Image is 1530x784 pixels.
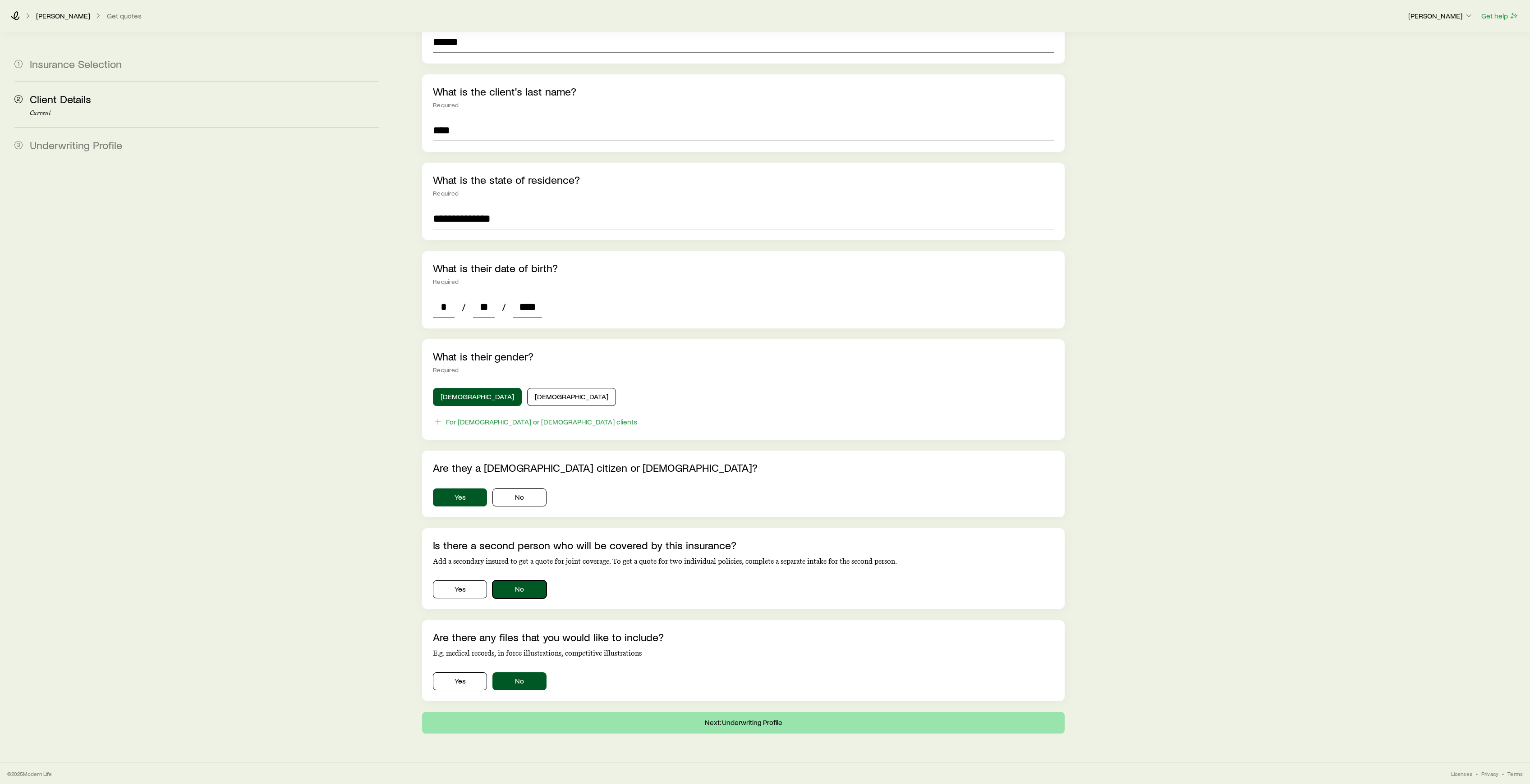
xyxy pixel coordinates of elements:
[433,580,487,598] button: Yes
[14,60,23,68] span: 1
[492,580,547,598] button: No
[14,141,23,149] span: 3
[36,11,90,20] p: [PERSON_NAME]
[433,101,1053,109] div: Required
[433,417,638,427] button: For [DEMOGRAPHIC_DATA] or [DEMOGRAPHIC_DATA] clients
[433,190,1053,197] div: Required
[433,388,522,406] button: [DEMOGRAPHIC_DATA]
[1451,770,1472,777] a: Licenses
[1476,770,1478,777] span: •
[30,92,91,105] span: Client Details
[14,95,23,103] span: 2
[492,672,547,690] button: No
[433,278,1053,285] div: Required
[1408,11,1474,22] button: [PERSON_NAME]
[492,488,547,506] button: No
[433,631,1053,643] p: Are there any files that you would like to include?
[446,417,637,426] div: For [DEMOGRAPHIC_DATA] or [DEMOGRAPHIC_DATA] clients
[433,672,487,690] button: Yes
[433,262,1053,274] p: What is their date of birth?
[433,488,487,506] button: Yes
[1408,11,1473,20] p: [PERSON_NAME]
[30,138,122,151] span: Underwriting Profile
[498,301,510,313] span: /
[433,366,1053,374] div: Required
[433,649,1053,658] p: E.g. medical records, in force illustrations, competitive illustrations
[1502,770,1504,777] span: •
[1507,770,1523,777] a: Terms
[433,85,1053,98] p: What is the client's last name?
[433,350,1053,363] p: What is their gender?
[433,173,1053,186] p: What is the state of residence?
[1481,11,1519,21] button: Get help
[30,57,122,70] span: Insurance Selection
[433,461,1053,474] p: Are they a [DEMOGRAPHIC_DATA] citizen or [DEMOGRAPHIC_DATA]?
[422,712,1064,734] button: Next: Underwriting Profile
[30,109,379,117] p: Current
[527,388,616,406] button: [DEMOGRAPHIC_DATA]
[1481,770,1498,777] a: Privacy
[433,557,1053,566] p: Add a secondary insured to get a quote for joint coverage. To get a quote for two individual poli...
[106,12,142,20] button: Get quotes
[458,301,469,313] span: /
[7,770,52,777] p: © 2025 Modern Life
[433,539,1053,552] p: Is there a second person who will be covered by this insurance?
